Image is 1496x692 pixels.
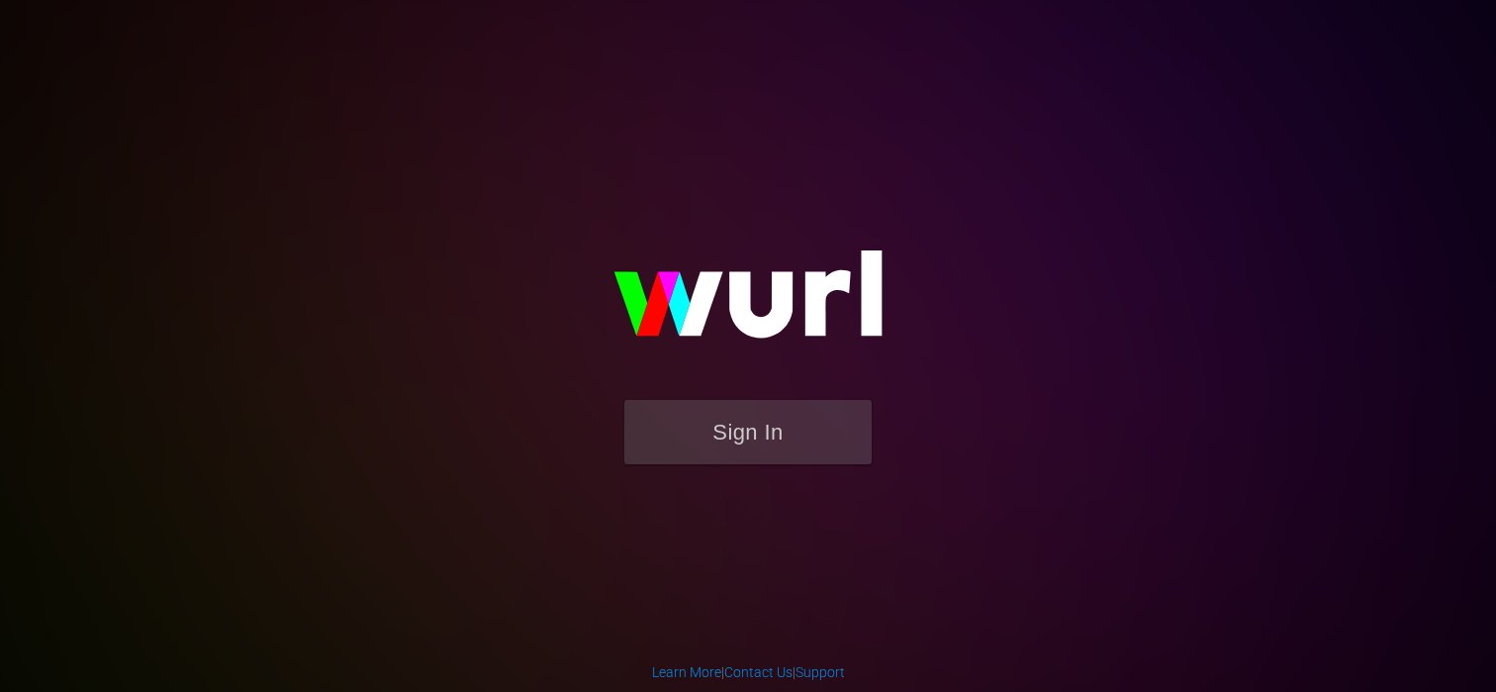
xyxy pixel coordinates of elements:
a: Learn More [652,664,721,680]
a: Support [795,664,845,680]
button: Sign In [624,400,872,464]
div: | | [652,662,845,682]
img: wurl-logo-on-black-223613ac3d8ba8fe6dc639794a292ebdb59501304c7dfd60c99c58986ef67473.svg [550,208,946,400]
a: Contact Us [724,664,793,680]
